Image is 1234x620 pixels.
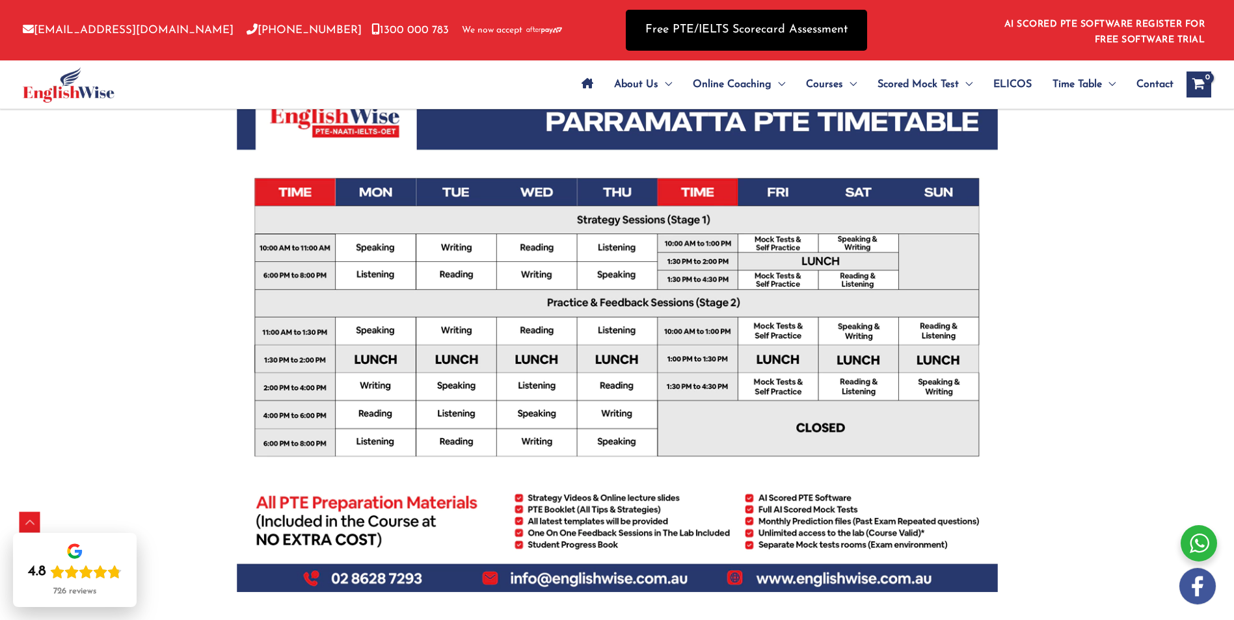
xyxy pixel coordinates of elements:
[959,62,972,107] span: Menu Toggle
[626,10,867,51] a: Free PTE/IELTS Scorecard Assessment
[1102,62,1116,107] span: Menu Toggle
[682,62,796,107] a: Online CoachingMenu Toggle
[806,62,843,107] span: Courses
[1179,568,1216,604] img: white-facebook.png
[1126,62,1174,107] a: Contact
[604,62,682,107] a: About UsMenu Toggle
[247,25,362,36] a: [PHONE_NUMBER]
[23,25,234,36] a: [EMAIL_ADDRESS][DOMAIN_NAME]
[526,27,562,34] img: Afterpay-Logo
[796,62,867,107] a: CoursesMenu Toggle
[1004,19,1205,45] a: AI SCORED PTE SOFTWARE REGISTER FOR FREE SOFTWARE TRIAL
[462,24,522,37] span: We now accept
[843,62,857,107] span: Menu Toggle
[1187,71,1211,97] a: View Shopping Cart, empty
[1053,62,1102,107] span: Time Table
[571,62,1174,107] nav: Site Navigation: Main Menu
[28,563,122,581] div: Rating: 4.8 out of 5
[614,62,658,107] span: About Us
[983,62,1042,107] a: ELICOS
[771,62,785,107] span: Menu Toggle
[371,25,449,36] a: 1300 000 783
[53,586,96,597] div: 726 reviews
[1136,62,1174,107] span: Contact
[1042,62,1126,107] a: Time TableMenu Toggle
[997,9,1211,51] aside: Header Widget 1
[28,563,46,581] div: 4.8
[878,62,959,107] span: Scored Mock Test
[693,62,771,107] span: Online Coaching
[867,62,983,107] a: Scored Mock TestMenu Toggle
[237,55,998,592] img: Parramatta-PTE-TImetable -new
[23,67,114,103] img: cropped-ew-logo
[658,62,672,107] span: Menu Toggle
[993,62,1032,107] span: ELICOS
